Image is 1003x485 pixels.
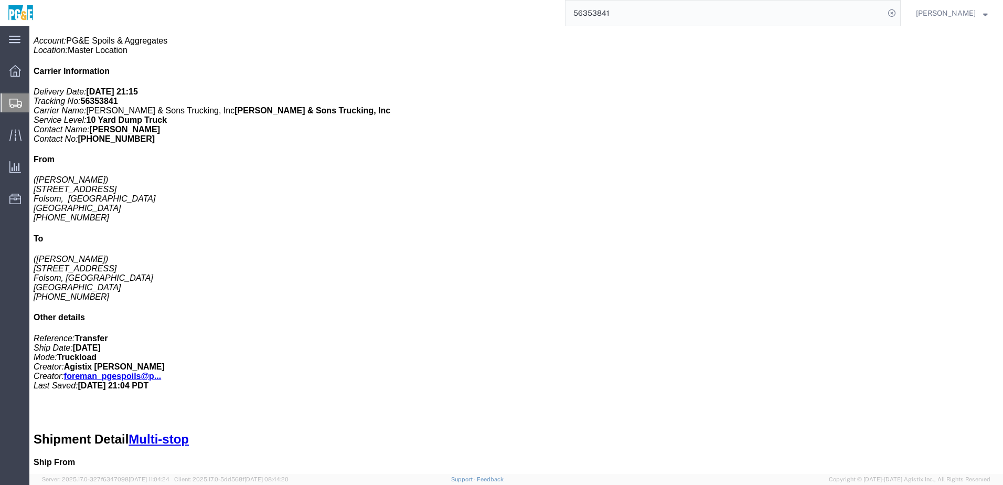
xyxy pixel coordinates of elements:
[915,7,988,19] button: [PERSON_NAME]
[174,476,289,482] span: Client: 2025.17.0-5dd568f
[244,476,289,482] span: [DATE] 08:44:20
[7,5,34,21] img: logo
[29,26,1003,474] iframe: FS Legacy Container
[129,476,169,482] span: [DATE] 11:04:24
[451,476,477,482] a: Support
[565,1,884,26] input: Search for shipment number, reference number
[477,476,504,482] a: Feedback
[916,7,976,19] span: Evelyn Angel
[42,476,169,482] span: Server: 2025.17.0-327f6347098
[829,475,990,484] span: Copyright © [DATE]-[DATE] Agistix Inc., All Rights Reserved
